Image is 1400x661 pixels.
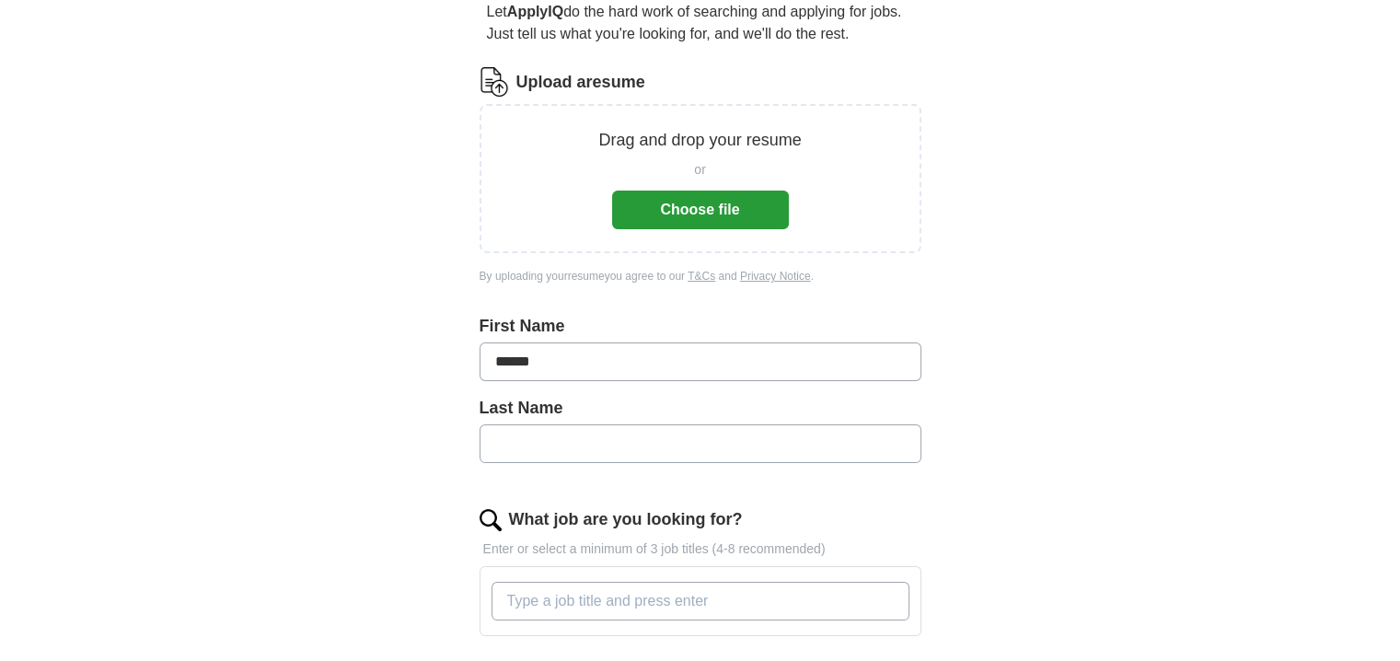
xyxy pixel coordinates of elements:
[740,270,811,283] a: Privacy Notice
[694,160,705,180] span: or
[507,4,563,19] strong: ApplyIQ
[492,582,909,620] input: Type a job title and press enter
[480,268,921,284] div: By uploading your resume you agree to our and .
[480,539,921,559] p: Enter or select a minimum of 3 job titles (4-8 recommended)
[598,128,801,153] p: Drag and drop your resume
[688,270,715,283] a: T&Cs
[480,67,509,97] img: CV Icon
[612,191,789,229] button: Choose file
[480,396,921,421] label: Last Name
[480,509,502,531] img: search.png
[509,507,743,532] label: What job are you looking for?
[516,70,645,95] label: Upload a resume
[480,314,921,339] label: First Name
